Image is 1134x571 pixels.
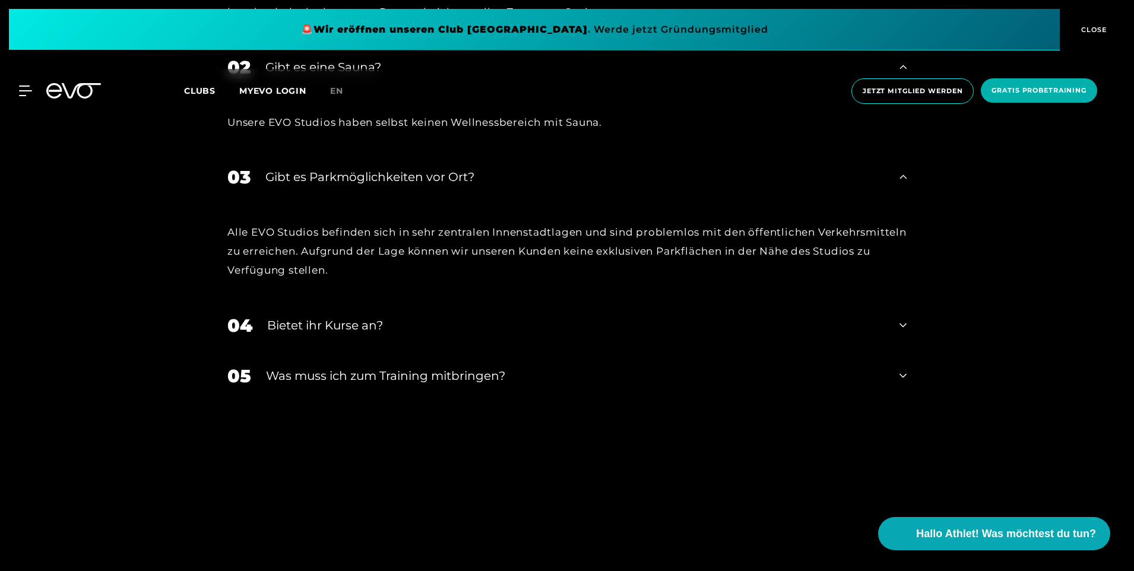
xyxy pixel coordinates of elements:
[878,517,1110,550] button: Hallo Athlet! Was möchtest du tun?
[330,84,357,98] a: en
[266,367,885,385] div: Was muss ich zum Training mitbringen?
[265,168,885,186] div: Gibt es Parkmöglichkeiten vor Ort?
[227,363,251,389] div: 05
[227,164,251,191] div: 03
[1060,9,1125,50] button: CLOSE
[330,85,343,96] span: en
[916,526,1096,542] span: Hallo Athlet! Was möchtest du tun?
[227,312,252,339] div: 04
[184,85,239,96] a: Clubs
[227,223,907,280] div: Alle EVO Studios befinden sich in sehr zentralen Innenstadtlagen und sind problemlos mit den öffe...
[239,85,306,96] a: MYEVO LOGIN
[863,86,962,96] span: Jetzt Mitglied werden
[977,78,1101,104] a: Gratis Probetraining
[848,78,977,104] a: Jetzt Mitglied werden
[184,85,216,96] span: Clubs
[992,85,1087,96] span: Gratis Probetraining
[1078,24,1107,35] span: CLOSE
[267,316,885,334] div: Bietet ihr Kurse an?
